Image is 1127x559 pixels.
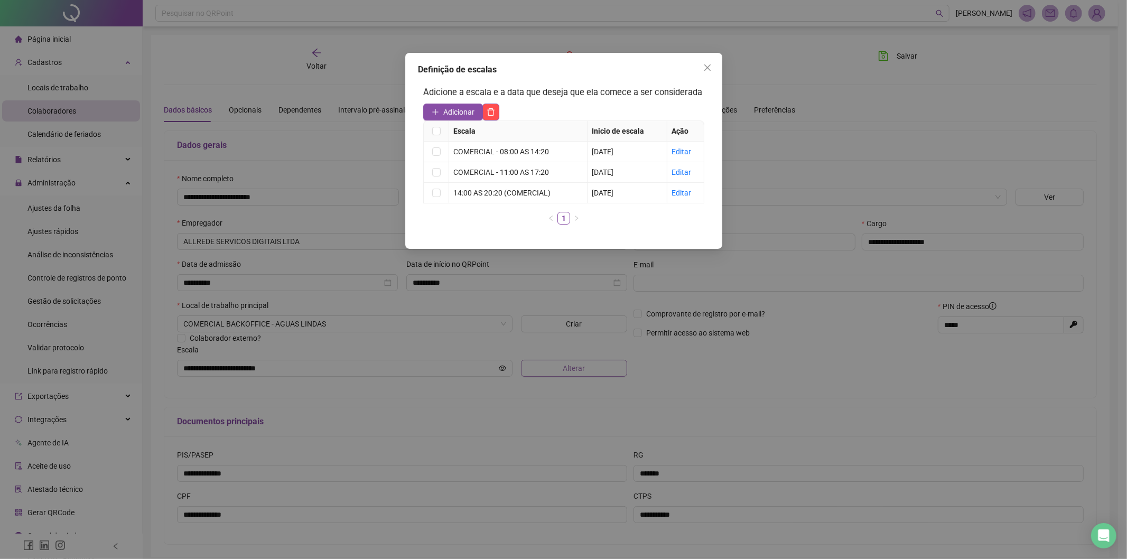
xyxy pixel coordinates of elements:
[587,121,667,142] th: Inicio de escala
[418,63,710,76] div: Definição de escalas
[558,212,570,224] a: 1
[570,212,583,225] li: Próxima página
[487,108,495,116] span: delete
[453,166,583,178] div: COMERCIAL - 11:00 AS 17:20
[423,104,483,120] button: Adicionar
[449,121,588,142] th: Escala
[557,212,570,225] li: 1
[548,215,554,221] span: left
[453,146,583,157] div: COMERCIAL - 08:00 AS 14:20
[671,189,691,197] a: Editar
[570,212,583,225] button: right
[1091,523,1116,548] div: Open Intercom Messenger
[545,212,557,225] li: Página anterior
[699,59,716,76] button: Close
[573,215,580,221] span: right
[453,187,583,199] div: 14:00 AS 20:20 (COMERCIAL)
[591,147,613,156] span: [DATE]
[423,86,704,99] h3: Adicione a escala e a data que deseja que ela comece a ser considerada
[432,108,439,116] span: plus
[545,212,557,225] button: left
[591,189,613,197] span: [DATE]
[443,106,474,118] span: Adicionar
[671,147,691,156] a: Editar
[671,168,691,176] a: Editar
[591,168,613,176] span: [DATE]
[667,121,704,142] th: Ação
[703,63,712,72] span: close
